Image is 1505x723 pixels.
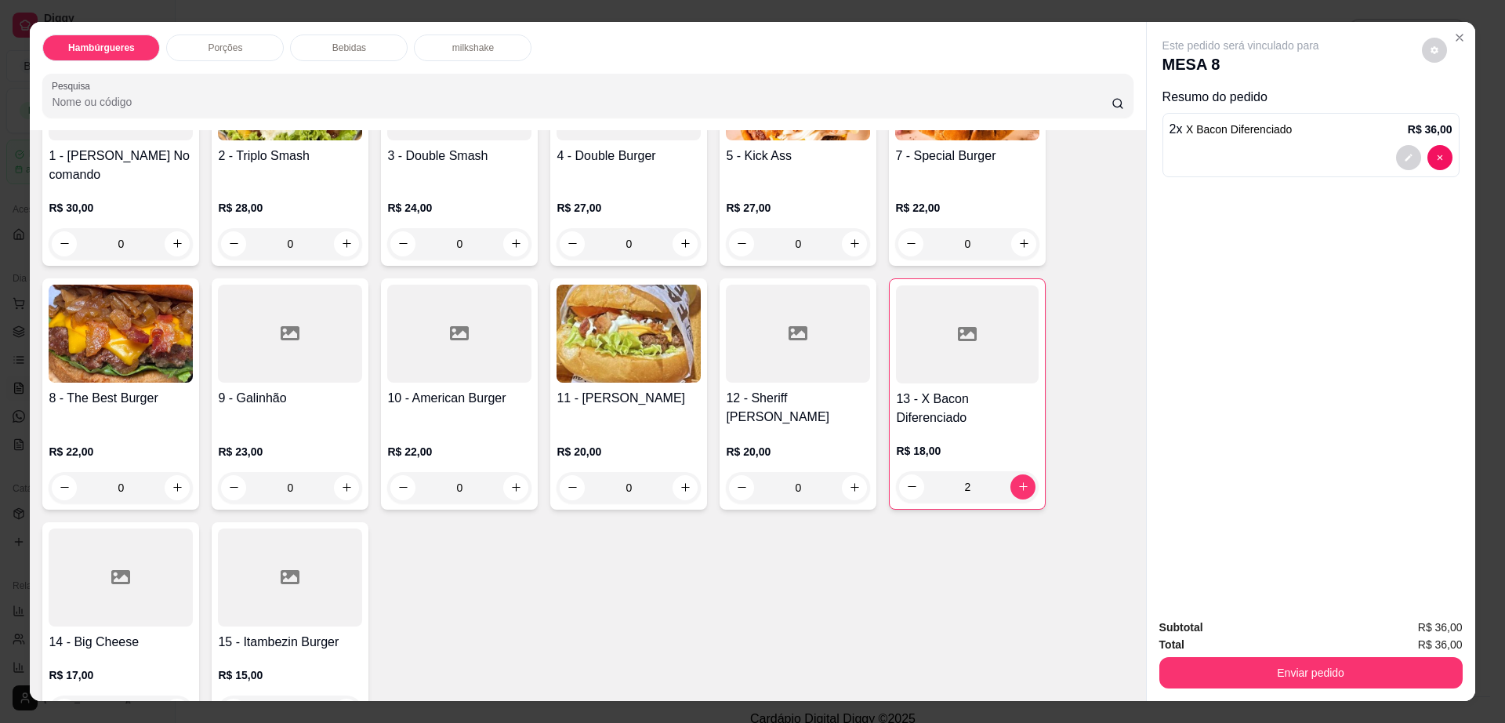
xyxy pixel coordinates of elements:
p: R$ 20,00 [557,444,701,460]
p: Resumo do pedido [1162,88,1460,107]
h4: 4 - Double Burger [557,147,701,165]
h4: 7 - Special Burger [895,147,1039,165]
button: Close [1447,25,1472,50]
p: Porções [208,42,242,54]
button: decrease-product-quantity [1427,145,1452,170]
p: R$ 28,00 [218,200,362,216]
h4: 9 - Galinhão [218,389,362,408]
h4: 1 - [PERSON_NAME] No comando [49,147,193,184]
p: R$ 23,00 [218,444,362,460]
h4: 14 - Big Cheese [49,633,193,652]
p: R$ 15,00 [218,667,362,683]
p: R$ 24,00 [387,200,531,216]
img: product-image [557,285,701,383]
h4: 13 - X Bacon Diferenciado [896,390,1039,427]
p: R$ 18,00 [896,443,1039,459]
span: X Bacon Diferenciado [1186,123,1292,136]
img: product-image [49,285,193,383]
h4: 12 - Sheriff [PERSON_NAME] [726,389,870,427]
p: Hambúrgueres [68,42,135,54]
h4: 3 - Double Smash [387,147,531,165]
p: R$ 22,00 [387,444,531,460]
span: R$ 36,00 [1418,619,1463,636]
p: Bebidas [332,42,366,54]
button: decrease-product-quantity [1396,145,1421,170]
p: milkshake [452,42,494,54]
p: Este pedido será vinculado para [1162,38,1319,53]
p: R$ 30,00 [49,200,193,216]
p: MESA 8 [1162,53,1319,75]
p: 2 x [1170,120,1293,139]
span: R$ 36,00 [1418,636,1463,653]
h4: 15 - Itambezin Burger [218,633,362,652]
p: R$ 22,00 [49,444,193,460]
p: R$ 27,00 [557,200,701,216]
strong: Total [1159,638,1184,651]
label: Pesquisa [52,79,96,93]
strong: Subtotal [1159,621,1203,634]
h4: 8 - The Best Burger [49,389,193,408]
p: R$ 20,00 [726,444,870,460]
h4: 10 - American Burger [387,389,531,408]
p: R$ 22,00 [895,200,1039,216]
h4: 5 - Kick Ass [726,147,870,165]
p: R$ 36,00 [1408,122,1452,137]
p: R$ 17,00 [49,667,193,683]
p: R$ 27,00 [726,200,870,216]
h4: 11 - [PERSON_NAME] [557,389,701,408]
button: Enviar pedido [1159,657,1463,688]
h4: 2 - Triplo Smash [218,147,362,165]
button: decrease-product-quantity [1422,38,1447,63]
input: Pesquisa [52,94,1111,110]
